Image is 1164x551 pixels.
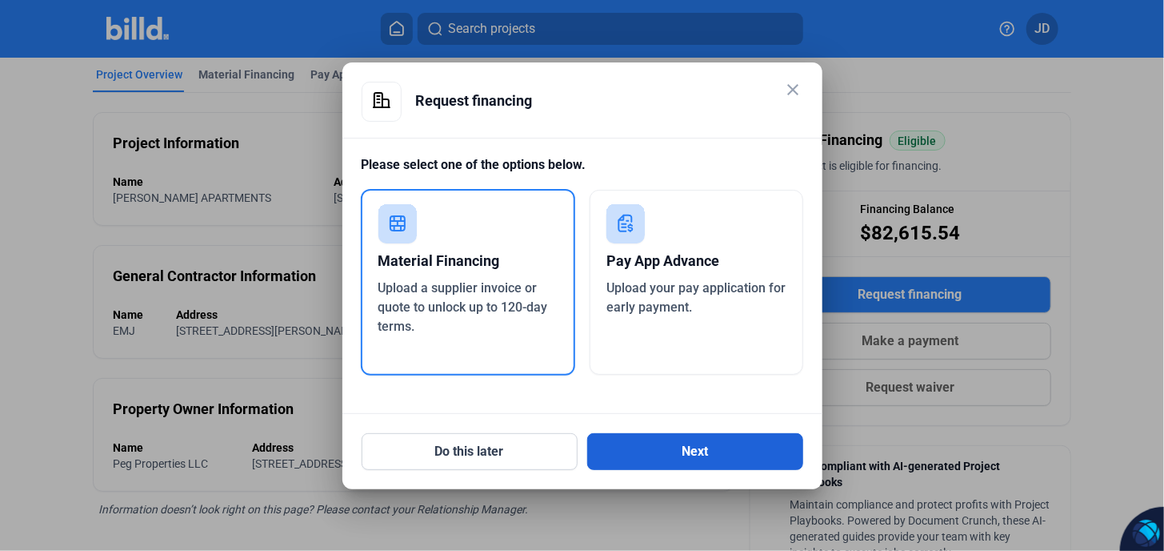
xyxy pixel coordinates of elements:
mat-icon: close [784,80,803,99]
div: Pay App Advance [606,243,786,279]
div: Request financing [416,82,803,120]
span: Upload your pay application for early payment. [606,280,786,315]
div: Material Financing [378,243,558,279]
div: Please select one of the options below. [362,155,803,190]
button: Do this later [362,433,578,470]
span: Upload a supplier invoice or quote to unlock up to 120-day terms. [378,280,548,334]
button: Next [587,433,803,470]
